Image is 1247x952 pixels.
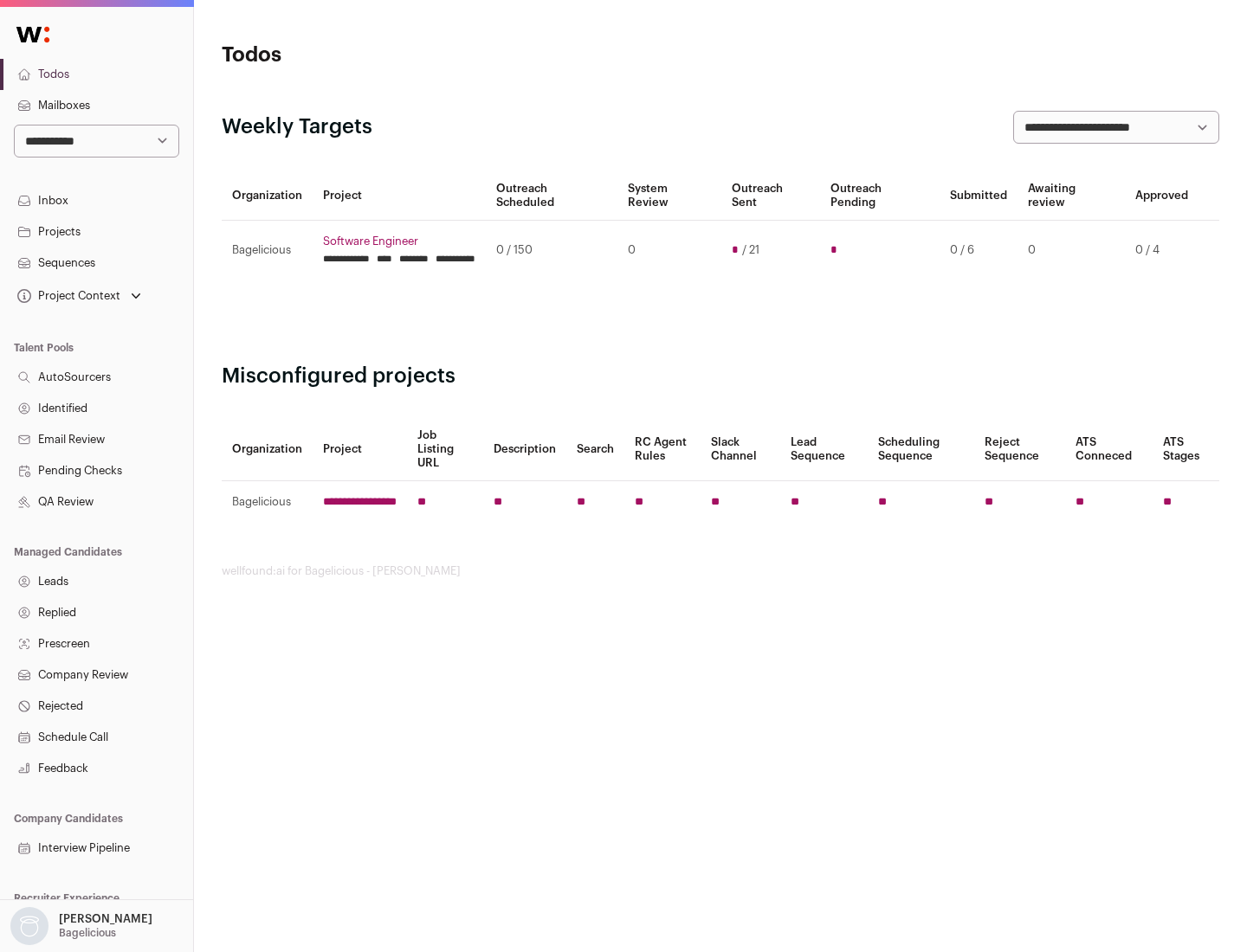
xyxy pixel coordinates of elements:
[1065,418,1152,481] th: ATS Conneced
[868,418,974,481] th: Scheduling Sequence
[59,926,116,940] p: Bagelicious
[483,418,566,481] th: Description
[820,171,939,221] th: Outreach Pending
[323,235,475,248] a: Software Engineer
[940,171,1018,221] th: Submitted
[742,243,759,257] span: / 21
[974,418,1066,481] th: Reject Sequence
[617,171,720,221] th: System Review
[222,481,313,524] td: Bagelicious
[1153,418,1219,481] th: ATS Stages
[313,171,486,221] th: Project
[14,289,120,303] div: Project Context
[59,912,152,926] p: [PERSON_NAME]
[407,418,483,481] th: Job Listing URL
[1018,221,1125,280] td: 0
[940,221,1018,280] td: 0 / 6
[222,418,313,481] th: Organization
[617,221,720,280] td: 0
[222,113,372,141] h2: Weekly Targets
[780,418,868,481] th: Lead Sequence
[566,418,624,481] th: Search
[1018,171,1125,221] th: Awaiting review
[7,17,59,52] img: Wellfound
[222,363,1219,390] h2: Misconfigured projects
[10,907,48,945] img: nopic.png
[14,284,145,308] button: Open dropdown
[624,418,700,481] th: RC Agent Rules
[486,171,617,221] th: Outreach Scheduled
[222,564,1219,578] footer: wellfound:ai for Bagelicious - [PERSON_NAME]
[1125,221,1199,280] td: 0 / 4
[701,418,780,481] th: Slack Channel
[313,418,407,481] th: Project
[222,221,313,280] td: Bagelicious
[7,907,156,945] button: Open dropdown
[1125,171,1199,221] th: Approved
[721,171,821,221] th: Outreach Sent
[222,42,554,69] h1: Todos
[486,221,617,280] td: 0 / 150
[222,171,313,221] th: Organization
